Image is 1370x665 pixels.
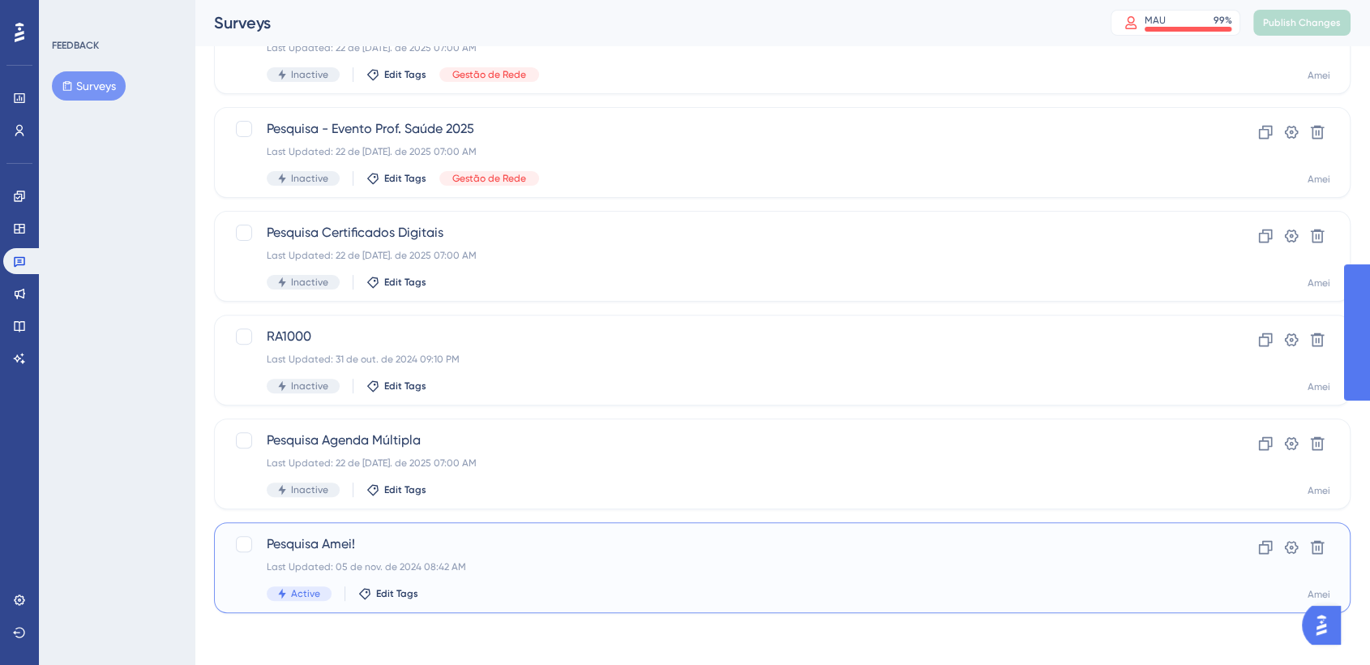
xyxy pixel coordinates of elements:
span: Publish Changes [1263,16,1341,29]
span: Gestão de Rede [452,172,526,185]
div: 99 % [1214,14,1232,27]
span: Inactive [291,172,328,185]
button: Edit Tags [366,483,426,496]
div: Last Updated: 22 de [DATE]. de 2025 07:00 AM [267,249,1168,262]
div: Last Updated: 22 de [DATE]. de 2025 07:00 AM [267,41,1168,54]
span: Edit Tags [384,68,426,81]
span: Edit Tags [384,380,426,393]
div: Amei [1308,380,1330,393]
span: Inactive [291,380,328,393]
span: Pesquisa Amei! [267,534,1168,554]
button: Surveys [52,71,126,101]
span: Inactive [291,68,328,81]
div: Amei [1308,69,1330,82]
span: Pesquisa Certificados Digitais [267,223,1168,242]
button: Edit Tags [366,276,426,289]
span: Pesquisa - Evento Prof. Saúde 2025 [267,119,1168,139]
span: Gestão de Rede [452,68,526,81]
span: Edit Tags [384,276,426,289]
div: Amei [1308,277,1330,290]
span: RA1000 [267,327,1168,346]
button: Edit Tags [366,68,426,81]
span: Inactive [291,276,328,289]
div: Amei [1308,173,1330,186]
button: Edit Tags [366,172,426,185]
div: Last Updated: 05 de nov. de 2024 08:42 AM [267,560,1168,573]
span: Active [291,587,320,600]
span: Pesquisa Agenda Múltipla [267,431,1168,450]
span: Edit Tags [384,172,426,185]
div: Amei [1308,484,1330,497]
span: Inactive [291,483,328,496]
span: Edit Tags [384,483,426,496]
button: Edit Tags [366,380,426,393]
div: Surveys [214,11,1070,34]
div: Amei [1308,588,1330,601]
div: MAU [1145,14,1166,27]
button: Edit Tags [358,587,418,600]
div: Last Updated: 22 de [DATE]. de 2025 07:00 AM [267,457,1168,470]
button: Publish Changes [1253,10,1351,36]
iframe: UserGuiding AI Assistant Launcher [1302,601,1351,650]
div: Last Updated: 31 de out. de 2024 09:10 PM [267,353,1168,366]
span: Edit Tags [376,587,418,600]
div: FEEDBACK [52,39,99,52]
div: Last Updated: 22 de [DATE]. de 2025 07:00 AM [267,145,1168,158]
